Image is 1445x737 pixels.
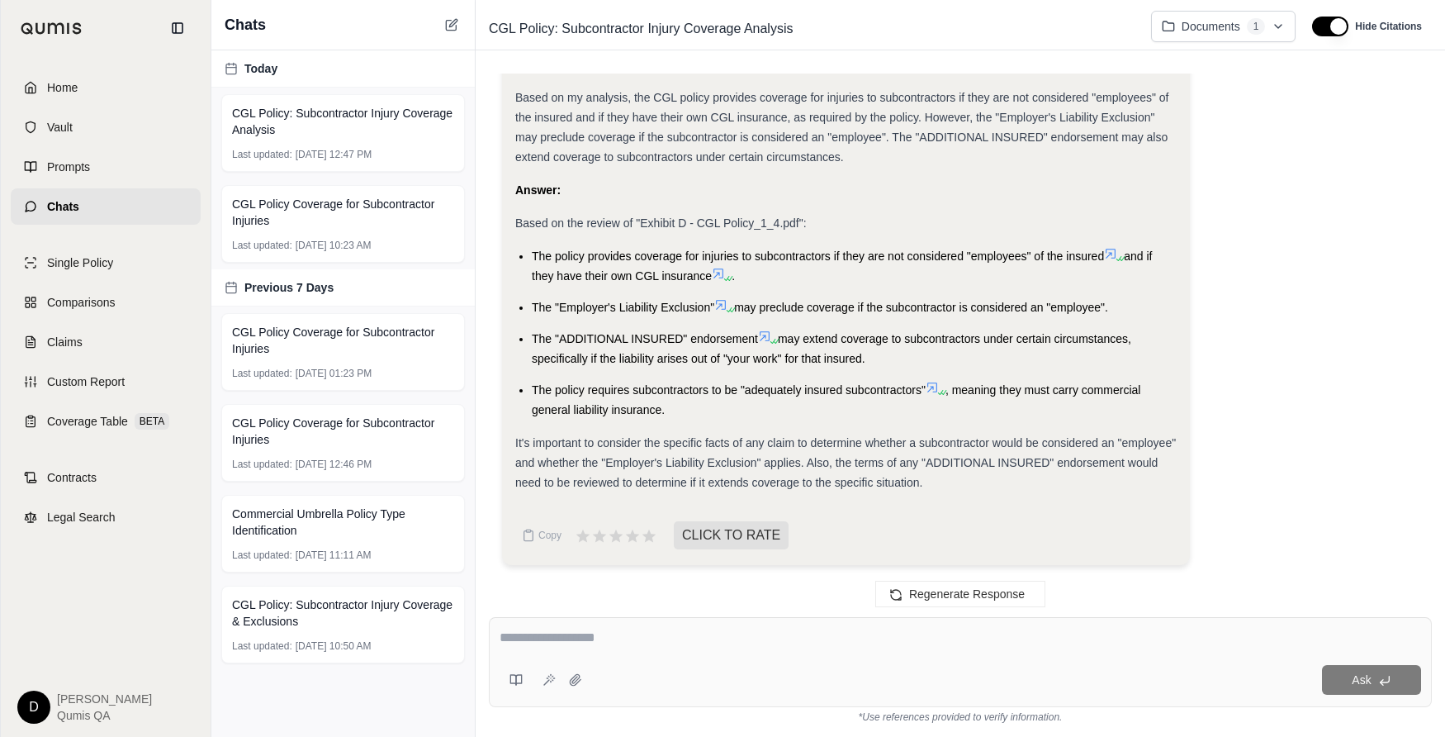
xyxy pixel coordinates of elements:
[532,332,1131,365] span: may extend coverage to subcontractors under certain circumstances, specifically if the liability ...
[232,506,454,539] span: Commercial Umbrella Policy Type Identification
[232,196,454,229] span: CGL Policy Coverage for Subcontractor Injuries
[232,105,454,138] span: CGL Policy: Subcontractor Injury Coverage Analysis
[532,250,1152,283] span: and if they have their own CGL insurance
[296,549,372,562] span: [DATE] 11:11 AM
[47,334,83,350] span: Claims
[1322,665,1421,695] button: Ask
[11,69,201,106] a: Home
[482,16,1138,42] div: Edit Title
[674,521,789,549] span: CLICK TO RATE
[57,691,152,707] span: [PERSON_NAME]
[232,458,292,471] span: Last updated:
[11,109,201,145] a: Vault
[47,119,73,136] span: Vault
[232,415,454,448] span: CGL Policy Coverage for Subcontractor Injuries
[232,640,292,653] span: Last updated:
[244,60,277,77] span: Today
[11,403,201,440] a: Coverage TableBETA
[11,284,201,321] a: Comparisons
[532,301,714,314] span: The "Employer's Liability Exclusion"
[532,332,758,345] span: The "ADDITIONAL INSURED" endorsement
[47,469,97,486] span: Contracts
[164,15,191,41] button: Collapse sidebar
[47,373,125,390] span: Custom Report
[47,159,90,175] span: Prompts
[11,188,201,225] a: Chats
[47,198,79,215] span: Chats
[232,239,292,252] span: Last updated:
[515,216,807,230] span: Based on the review of "Exhibit D - CGL Policy_1_4.pdf":
[11,149,201,185] a: Prompts
[11,245,201,281] a: Single Policy
[532,383,1140,416] span: , meaning they must carry commercial general liability insurance.
[232,597,454,630] span: CGL Policy: Subcontractor Injury Coverage & Exclusions
[11,324,201,360] a: Claims
[1151,11,1296,42] button: Documents1
[232,148,292,161] span: Last updated:
[296,239,372,252] span: [DATE] 10:23 AM
[232,549,292,562] span: Last updated:
[875,581,1045,607] button: Regenerate Response
[232,324,454,357] span: CGL Policy Coverage for Subcontractor Injuries
[1355,20,1422,33] span: Hide Citations
[47,509,116,525] span: Legal Search
[11,499,201,535] a: Legal Search
[538,529,561,542] span: Copy
[296,148,372,161] span: [DATE] 12:47 PM
[909,587,1025,601] span: Regenerate Response
[47,294,115,311] span: Comparisons
[296,367,372,380] span: [DATE] 01:23 PM
[732,269,735,283] span: .
[489,707,1432,724] div: *Use references provided to verify information.
[225,13,266,36] span: Chats
[482,16,799,42] span: CGL Policy: Subcontractor Injury Coverage Analysis
[515,436,1176,489] span: It's important to consider the specific facts of any claim to determine whether a subcontractor w...
[532,250,1104,263] span: The policy provides coverage for injuries to subcontractors if they are not considered "employees...
[515,183,561,197] strong: Answer:
[47,254,113,271] span: Single Policy
[1182,18,1240,35] span: Documents
[515,519,568,552] button: Copy
[135,413,169,430] span: BETA
[17,691,50,724] div: D
[11,459,201,496] a: Contracts
[532,383,926,397] span: The policy requires subcontractors to be "adequately insured subcontractors"
[47,413,128,430] span: Coverage Table
[57,707,152,724] span: Qumis QA
[515,91,1169,164] span: Based on my analysis, the CGL policy provides coverage for injuries to subcontractors if they are...
[296,640,372,653] span: [DATE] 10:50 AM
[47,79,78,96] span: Home
[296,458,372,471] span: [DATE] 12:46 PM
[442,15,462,35] button: New Chat
[232,367,292,380] span: Last updated:
[11,364,201,400] a: Custom Report
[1352,673,1371,687] span: Ask
[21,22,83,35] img: Qumis Logo
[734,301,1108,314] span: may preclude coverage if the subcontractor is considered an "employee".
[1247,18,1266,35] span: 1
[244,279,334,296] span: Previous 7 Days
